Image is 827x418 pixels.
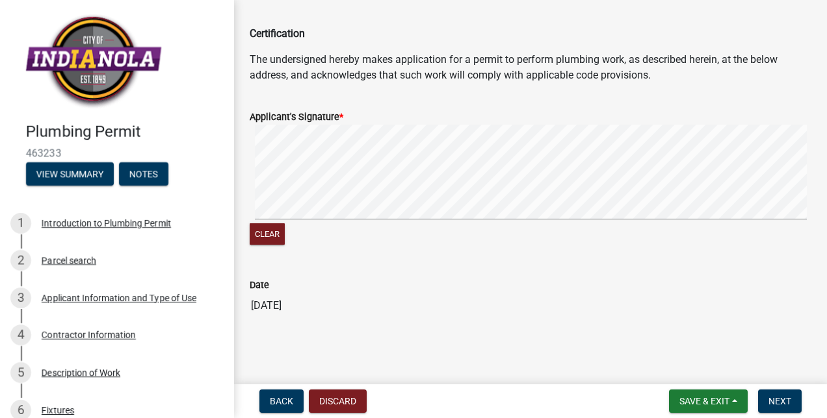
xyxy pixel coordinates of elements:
div: Description of Work [42,368,120,377]
span: Next [768,396,791,406]
div: Introduction to Plumbing Permit [42,219,171,228]
wm-modal-confirm: Notes [119,169,168,180]
span: Save & Exit [679,396,729,406]
button: Next [758,389,802,413]
label: Date [250,281,269,290]
div: 4 [10,325,31,345]
h4: Plumbing Permit [26,123,224,141]
button: Save & Exit [669,389,748,413]
div: 2 [10,250,31,271]
div: Contractor Information [42,330,136,339]
div: 1 [10,213,31,234]
div: 3 [10,288,31,308]
wm-modal-confirm: Summary [26,169,114,180]
button: View Summary [26,162,114,186]
div: 5 [10,362,31,383]
span: 463233 [26,147,208,159]
div: Parcel search [42,256,96,265]
label: Applicant's Signature [250,113,343,122]
button: Discard [309,389,367,413]
button: Clear [250,223,285,245]
span: Back [270,396,293,406]
div: Applicant Information and Type of Use [42,293,196,302]
button: Notes [119,162,168,186]
strong: Certification [250,27,305,40]
div: Fixtures [42,406,74,415]
p: The undersigned hereby makes application for a permit to perform plumbing work, as described here... [250,52,811,83]
img: City of Indianola, Iowa [26,14,161,109]
button: Back [259,389,304,413]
